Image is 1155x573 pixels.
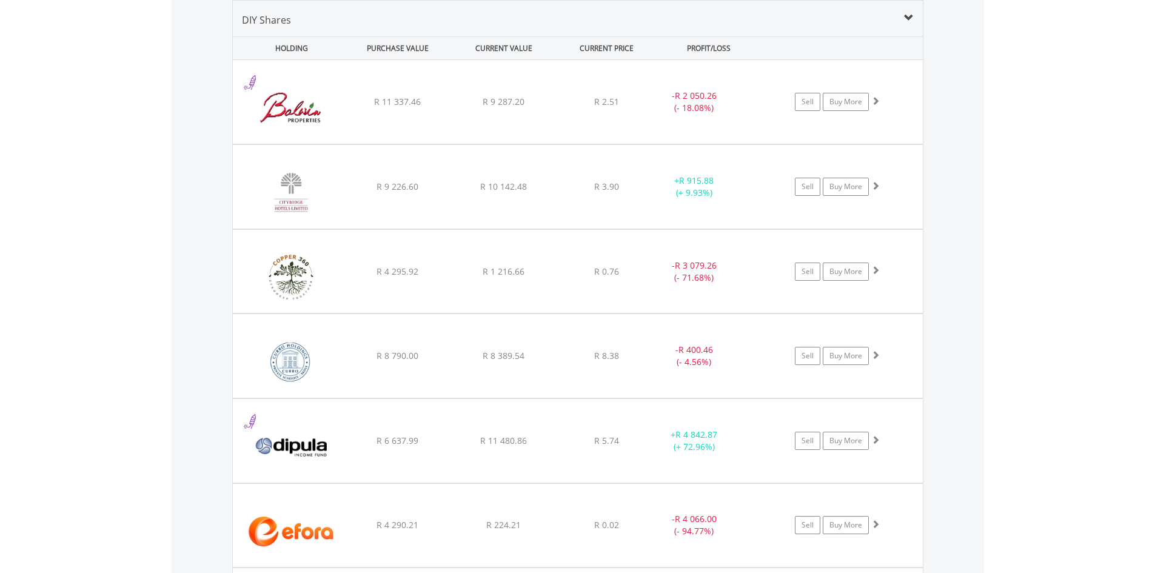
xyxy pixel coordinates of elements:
[795,432,820,450] a: Sell
[675,90,717,101] span: R 2 050.26
[239,329,343,395] img: EQU.ZA.COH.png
[795,263,820,281] a: Sell
[649,513,740,537] div: - (- 94.77%)
[795,516,820,534] a: Sell
[594,435,619,446] span: R 5.74
[374,96,421,107] span: R 11 337.46
[823,516,869,534] a: Buy More
[678,344,713,355] span: R 400.46
[675,260,717,271] span: R 3 079.26
[239,160,343,226] img: EQU.ZA.CLH.png
[675,513,717,524] span: R 4 066.00
[377,435,418,446] span: R 6 637.99
[594,266,619,277] span: R 0.76
[483,350,524,361] span: R 8 389.54
[377,266,418,277] span: R 4 295.92
[480,435,527,446] span: R 11 480.86
[242,13,291,27] span: DIY Shares
[483,96,524,107] span: R 9 287.20
[594,181,619,192] span: R 3.90
[483,266,524,277] span: R 1 216.66
[649,90,740,114] div: - (- 18.08%)
[239,414,343,480] img: EQU.ZA.DIB.png
[657,37,761,59] div: PROFIT/LOSS
[649,344,740,368] div: - (- 4.56%)
[558,37,654,59] div: CURRENT PRICE
[480,181,527,192] span: R 10 142.48
[675,429,717,440] span: R 4 842.87
[486,519,521,531] span: R 224.21
[594,350,619,361] span: R 8.38
[823,347,869,365] a: Buy More
[649,175,740,199] div: + (+ 9.93%)
[594,519,619,531] span: R 0.02
[233,37,344,59] div: HOLDING
[649,260,740,284] div: - (- 71.68%)
[452,37,556,59] div: CURRENT VALUE
[679,175,714,186] span: R 915.88
[239,75,343,141] img: EQU.ZA.BWN.png
[594,96,619,107] span: R 2.51
[823,93,869,111] a: Buy More
[649,429,740,453] div: + (+ 72.96%)
[239,245,343,310] img: EQU.ZA.CPR.png
[377,350,418,361] span: R 8 790.00
[377,519,418,531] span: R 4 290.21
[239,499,343,564] img: EQU.ZA.EEL.png
[377,181,418,192] span: R 9 226.60
[823,263,869,281] a: Buy More
[823,432,869,450] a: Buy More
[795,347,820,365] a: Sell
[823,178,869,196] a: Buy More
[795,93,820,111] a: Sell
[346,37,450,59] div: PURCHASE VALUE
[795,178,820,196] a: Sell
